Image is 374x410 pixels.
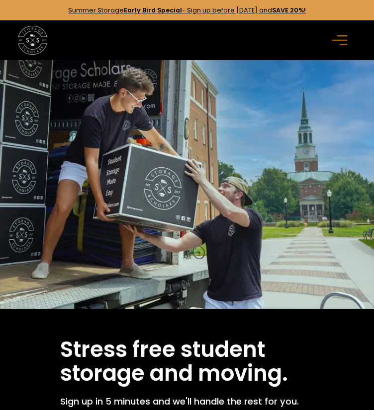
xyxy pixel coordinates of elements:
[18,26,47,55] a: home
[327,26,356,55] div: menu
[68,6,306,14] a: Summer StorageEarly Bird Special- Sign up before [DATE] andSAVE 20%!
[60,395,314,408] p: Sign up in 5 minutes and we'll handle the rest for you.
[272,6,306,14] strong: SAVE 20%!
[60,338,314,385] h1: Stress free student storage and moving.
[124,6,182,14] strong: Early Bird Special
[18,26,47,55] img: Storage Scholars main logo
